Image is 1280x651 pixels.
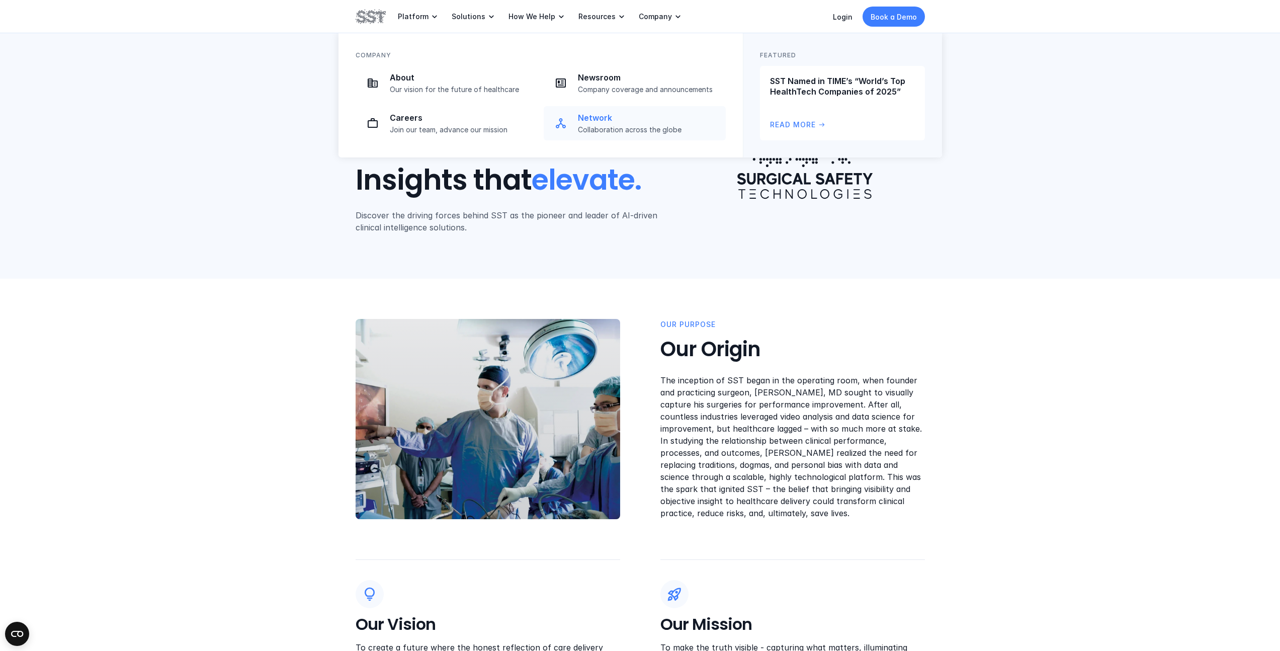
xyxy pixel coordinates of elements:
p: Careers [390,113,532,123]
p: How We Help [508,12,555,21]
p: FEATURED [760,50,796,60]
a: Login [833,13,852,21]
img: Newspaper icon [555,77,567,89]
img: Network icon [555,117,567,129]
p: Collaboration across the globe [578,125,720,134]
span: arrow_right_alt [818,121,826,129]
h3: Our Origin [660,336,925,362]
button: Open CMP widget [5,622,29,646]
img: Briefcase icon [367,117,379,129]
img: Surgical Safety Technologies logo [724,99,886,213]
p: Our vision for the future of healthcare [390,85,532,94]
h4: Our Mission [660,614,925,635]
p: Book a Demo [871,12,917,22]
p: Company coverage and announcements [578,85,720,94]
a: Briefcase iconCareersJoin our team, advance our mission [356,106,538,140]
p: Newsroom [578,72,720,83]
p: The inception of SST began in the operating room, when founder and practicing surgeon, [PERSON_NA... [660,374,925,519]
p: Resources [578,12,616,21]
span: elevate. [532,160,641,200]
p: SST Named in TIME’s “World’s Top HealthTech Companies of 2025” [770,76,915,97]
p: Platform [398,12,429,21]
p: OUR PUrpose [660,319,716,330]
a: Company iconAboutOur vision for the future of healthcare [356,66,538,100]
p: Company [356,50,391,60]
a: Book a Demo [863,7,925,27]
a: Network iconNetworkCollaboration across the globe [544,106,726,140]
p: Read More [770,119,816,130]
p: Solutions [452,12,485,21]
p: Join our team, advance our mission [390,125,532,134]
p: Company [639,12,672,21]
h4: Our Vision [356,614,620,635]
a: Newspaper iconNewsroomCompany coverage and announcements [544,66,726,100]
p: Network [578,113,720,123]
p: About [390,72,532,83]
a: SST Named in TIME’s “World’s Top HealthTech Companies of 2025”Read Morearrow_right_alt [760,66,925,140]
p: Discover the driving forces behind SST as the pioneer and leader of AI-driven clinical intelligen... [356,209,666,233]
img: Company icon [367,77,379,89]
h1: Visibility that Insights that [356,96,666,197]
img: SST logo [356,8,386,25]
